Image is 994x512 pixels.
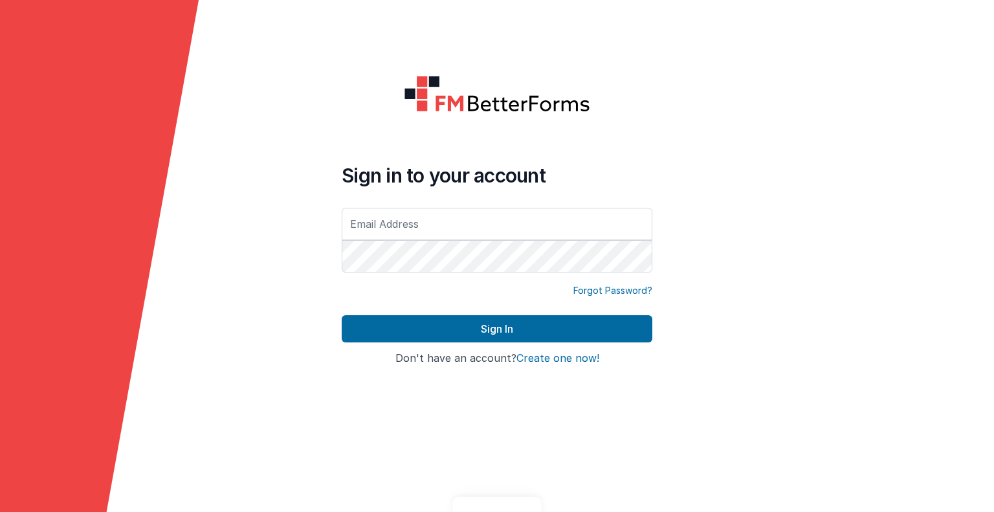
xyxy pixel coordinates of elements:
[342,164,652,187] h4: Sign in to your account
[342,353,652,364] h4: Don't have an account?
[342,208,652,240] input: Email Address
[342,315,652,342] button: Sign In
[573,284,652,297] a: Forgot Password?
[516,353,599,364] button: Create one now!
